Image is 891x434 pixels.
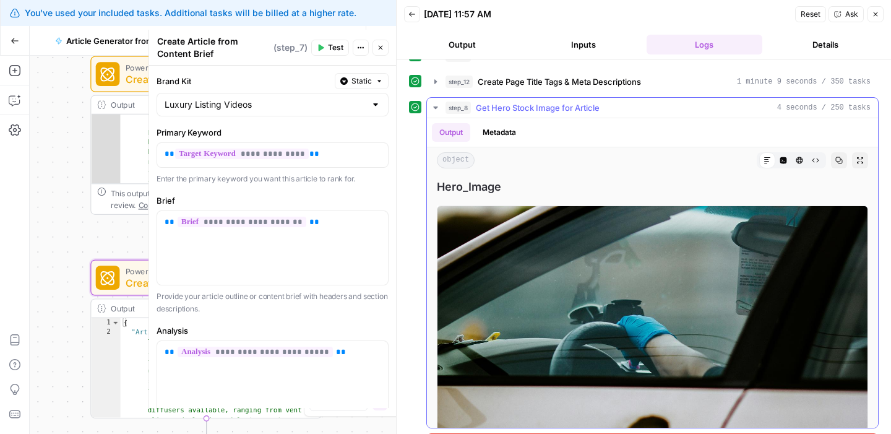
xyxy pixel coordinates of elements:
label: Brief [157,194,389,207]
div: Power AgentCreate Content Brief from KeywordStep 6Output and Reviewed\n\n**Slug:** best-car -diff... [90,56,322,215]
span: Create Content Brief from Keyword [126,72,282,87]
button: Article Generator from KW [48,31,176,51]
textarea: Create Article from Content Brief [157,35,270,60]
span: Reset [801,9,820,20]
span: Create Page Title Tags & Meta Descriptions [478,76,641,88]
span: step_12 [445,76,473,88]
span: Get Hero Stock Image for Article [476,102,600,114]
span: Ask [845,9,858,20]
button: Output [432,123,470,142]
span: Power Agent [126,61,282,73]
button: Ask [829,6,864,22]
span: Static [351,76,372,87]
span: object [437,152,475,168]
div: Output [111,302,299,314]
button: Metadata [475,123,523,142]
span: Copy the output [139,201,196,210]
div: 4 seconds / 250 tasks [427,118,878,428]
button: Output [404,35,520,54]
span: Test [328,42,343,53]
div: Power AgentCreate Article from Content BriefStep 7Output{ "Article":"# Best Car Diffusers 2025: T... [90,260,322,419]
span: Power Agent [126,265,282,277]
span: ( step_7 ) [273,41,308,54]
div: 1 [91,318,120,328]
p: Provide your article outline or content brief with headers and section descriptions. [157,290,389,315]
div: This output is too large & has been abbreviated for review. to view the full content. [111,187,316,211]
span: Toggle code folding, rows 1 through 3 [111,318,119,328]
button: Inputs [525,35,642,54]
button: Test [311,40,349,56]
span: step_8 [445,102,471,114]
span: 4 seconds / 250 tasks [777,102,871,113]
span: 1 minute 9 seconds / 350 tasks [737,76,871,87]
button: Details [767,35,884,54]
button: 4 seconds / 250 tasks [427,98,878,118]
div: You've used your included tasks. Additional tasks will be billed at a higher rate. [10,7,571,19]
span: Hero_Image [437,178,868,196]
button: 1 minute 9 seconds / 350 tasks [427,72,878,92]
label: Brand Kit [157,75,330,87]
button: Static [335,73,389,89]
label: Primary Keyword [157,126,389,139]
label: Analysis [157,324,389,337]
p: Enter the primary keyword you want this article to rank for. [157,173,389,185]
span: Article Generator from KW [66,35,169,47]
button: Reset [795,6,826,22]
div: Output [111,99,299,111]
span: Create Article from Content Brief [126,276,282,290]
button: Logs [647,35,763,54]
input: Luxury Listing Videos [165,98,366,111]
